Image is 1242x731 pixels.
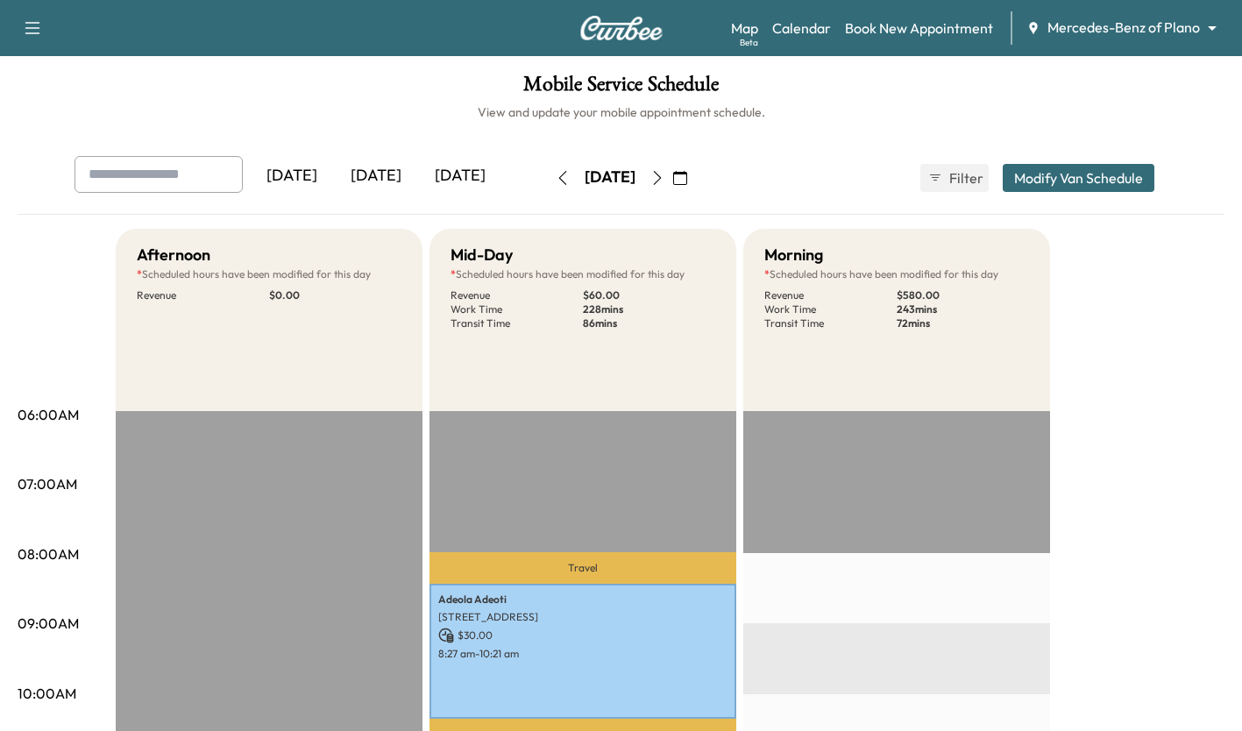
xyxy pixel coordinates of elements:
p: 243 mins [897,302,1029,316]
p: [STREET_ADDRESS] [438,610,727,624]
div: [DATE] [418,156,502,196]
span: Mercedes-Benz of Plano [1047,18,1200,38]
p: Transit Time [764,316,897,330]
p: Work Time [451,302,583,316]
p: Scheduled hours have been modified for this day [451,267,715,281]
span: Filter [949,167,981,188]
h1: Mobile Service Schedule [18,74,1224,103]
p: Scheduled hours have been modified for this day [764,267,1029,281]
p: Revenue [137,288,269,302]
p: 08:00AM [18,543,79,564]
h6: View and update your mobile appointment schedule. [18,103,1224,121]
p: 07:00AM [18,473,77,494]
p: 86 mins [583,316,715,330]
p: 06:00AM [18,404,79,425]
a: Calendar [772,18,831,39]
p: $ 580.00 [897,288,1029,302]
p: 8:27 am - 10:21 am [438,647,727,661]
p: 228 mins [583,302,715,316]
h5: Afternoon [137,243,210,267]
p: 72 mins [897,316,1029,330]
div: [DATE] [334,156,418,196]
p: $ 60.00 [583,288,715,302]
p: Revenue [451,288,583,302]
button: Modify Van Schedule [1003,164,1154,192]
a: Book New Appointment [845,18,993,39]
a: MapBeta [731,18,758,39]
p: Work Time [764,302,897,316]
img: Curbee Logo [579,16,664,40]
h5: Mid-Day [451,243,513,267]
p: 10:00AM [18,683,76,704]
div: Beta [740,36,758,49]
p: Adeola Adeoti [438,593,727,607]
h5: Morning [764,243,823,267]
p: $ 0.00 [269,288,401,302]
p: 09:00AM [18,613,79,634]
p: Transit Time [451,316,583,330]
p: Travel [429,552,736,584]
button: Filter [920,164,989,192]
p: $ 30.00 [438,628,727,643]
p: Scheduled hours have been modified for this day [137,267,401,281]
p: Revenue [764,288,897,302]
div: [DATE] [585,167,635,188]
div: [DATE] [250,156,334,196]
